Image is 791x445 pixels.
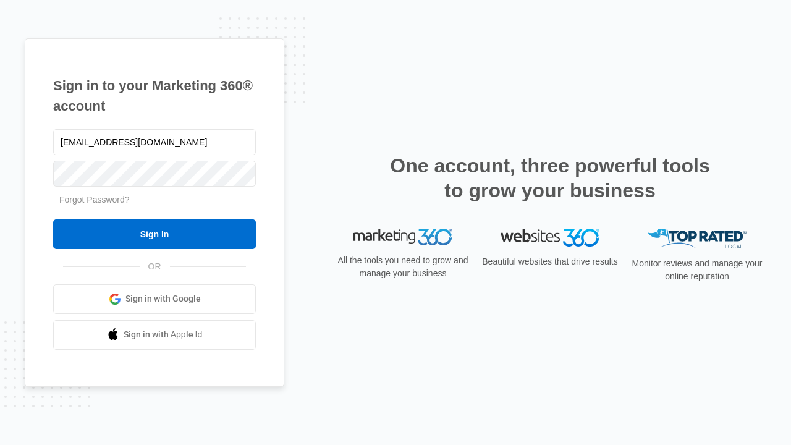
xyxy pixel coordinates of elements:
[386,153,714,203] h2: One account, three powerful tools to grow your business
[124,328,203,341] span: Sign in with Apple Id
[334,254,472,280] p: All the tools you need to grow and manage your business
[353,229,452,246] img: Marketing 360
[53,129,256,155] input: Email
[501,229,599,247] img: Websites 360
[53,75,256,116] h1: Sign in to your Marketing 360® account
[59,195,130,205] a: Forgot Password?
[125,292,201,305] span: Sign in with Google
[648,229,747,249] img: Top Rated Local
[140,260,170,273] span: OR
[53,320,256,350] a: Sign in with Apple Id
[53,219,256,249] input: Sign In
[481,255,619,268] p: Beautiful websites that drive results
[53,284,256,314] a: Sign in with Google
[628,257,766,283] p: Monitor reviews and manage your online reputation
